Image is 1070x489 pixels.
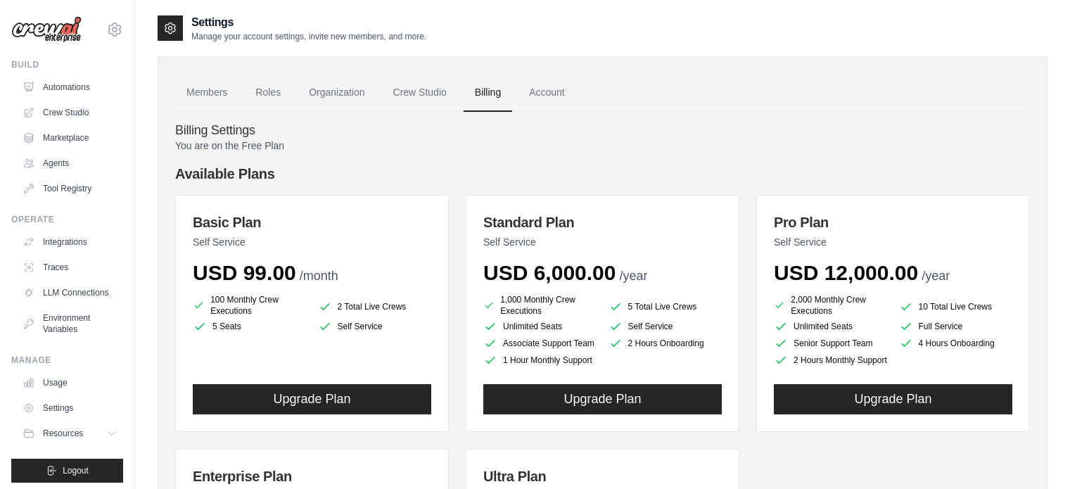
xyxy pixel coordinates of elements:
div: Build [11,59,123,70]
li: 2 Total Live Crews [318,297,432,317]
a: Crew Studio [382,74,458,112]
span: /month [300,269,338,283]
a: Organization [298,74,376,112]
img: Logo [11,16,82,43]
p: Self Service [193,235,431,249]
li: Unlimited Seats [483,319,597,334]
span: USD 6,000.00 [483,261,616,284]
a: Agents [17,152,123,174]
button: Resources [17,422,123,445]
button: Upgrade Plan [774,384,1012,414]
li: 2,000 Monthly Crew Executions [774,294,888,317]
div: Manage [11,355,123,366]
h3: Standard Plan [483,212,722,232]
span: Logout [63,465,89,476]
a: Members [175,74,238,112]
a: Billing [464,74,512,112]
a: Account [518,74,576,112]
p: You are on the Free Plan [175,139,1030,153]
a: LLM Connections [17,281,123,304]
a: Roles [244,74,292,112]
li: Unlimited Seats [774,319,888,334]
li: Full Service [899,319,1013,334]
li: Associate Support Team [483,336,597,350]
a: Traces [17,256,123,279]
a: Integrations [17,231,123,253]
a: Automations [17,76,123,99]
h3: Ultra Plan [483,466,722,486]
span: Resources [43,428,83,439]
div: Operate [11,214,123,225]
a: Environment Variables [17,307,123,341]
li: 1,000 Monthly Crew Executions [483,294,597,317]
span: USD 99.00 [193,261,296,284]
h3: Enterprise Plan [193,466,431,486]
a: Crew Studio [17,101,123,124]
h4: Billing Settings [175,123,1030,139]
p: Self Service [483,235,722,249]
p: Manage your account settings, invite new members, and more. [191,31,426,42]
h3: Basic Plan [193,212,431,232]
li: 100 Monthly Crew Executions [193,294,307,317]
li: Self Service [318,319,432,334]
li: Senior Support Team [774,336,888,350]
li: 5 Seats [193,319,307,334]
span: USD 12,000.00 [774,261,918,284]
a: Settings [17,397,123,419]
a: Tool Registry [17,177,123,200]
a: Usage [17,371,123,394]
li: 10 Total Live Crews [899,297,1013,317]
button: Upgrade Plan [193,384,431,414]
li: 5 Total Live Crews [609,297,722,317]
button: Upgrade Plan [483,384,722,414]
p: Self Service [774,235,1012,249]
button: Logout [11,459,123,483]
h2: Settings [191,14,426,31]
a: Marketplace [17,127,123,149]
li: 2 Hours Onboarding [609,336,722,350]
h4: Available Plans [175,164,1030,184]
h3: Pro Plan [774,212,1012,232]
li: 1 Hour Monthly Support [483,353,597,367]
li: 2 Hours Monthly Support [774,353,888,367]
li: Self Service [609,319,722,334]
span: /year [922,269,950,283]
span: /year [619,269,647,283]
li: 4 Hours Onboarding [899,336,1013,350]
